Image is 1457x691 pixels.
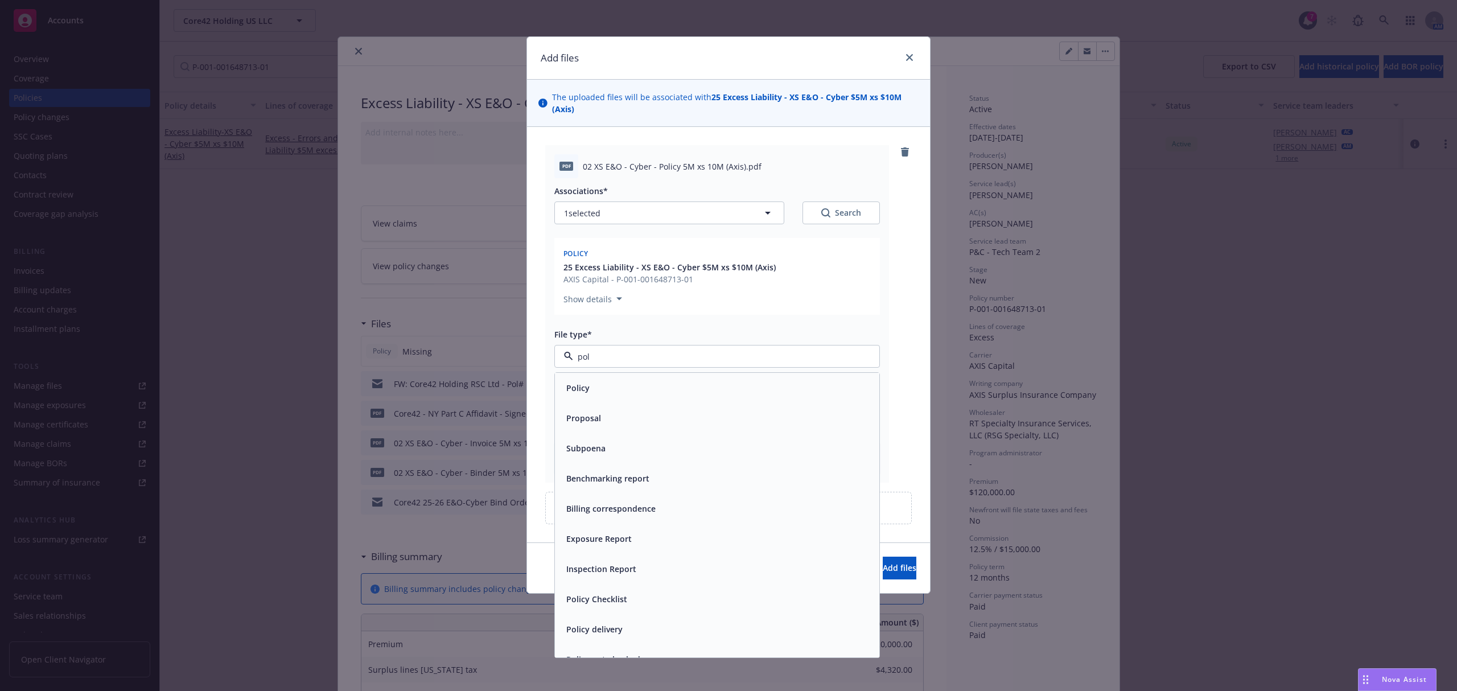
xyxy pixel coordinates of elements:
[566,442,606,454] button: Subpoena
[1358,668,1437,691] button: Nova Assist
[573,351,857,363] input: Filter by keyword
[545,492,912,524] div: Upload new files
[566,412,601,424] button: Proposal
[566,503,656,515] button: Billing correspondence
[1359,669,1373,690] div: Drag to move
[554,329,592,340] span: File type*
[566,382,590,394] button: Policy
[1382,674,1427,684] span: Nova Assist
[566,472,649,484] button: Benchmarking report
